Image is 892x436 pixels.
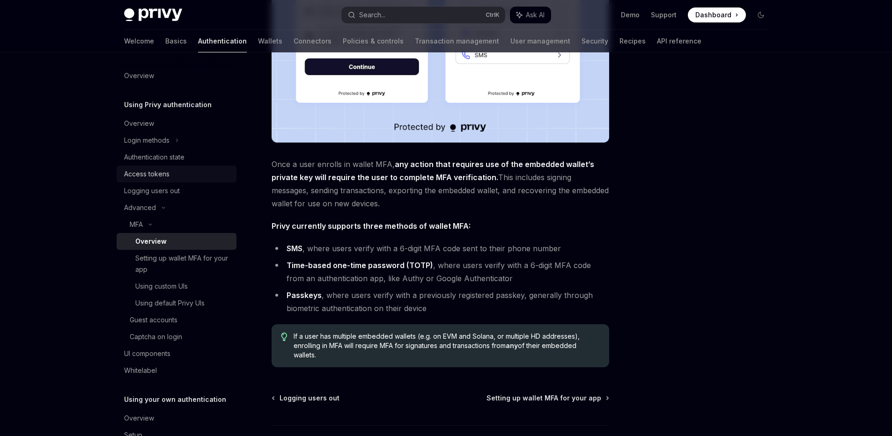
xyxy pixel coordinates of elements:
a: Overview [117,115,236,132]
strong: Time-based one-time password (TOTP) [287,261,433,270]
div: UI components [124,348,170,359]
div: Captcha on login [130,331,182,342]
a: Connectors [294,30,332,52]
strong: Privy currently supports three methods of wallet MFA: [272,221,471,231]
li: , where users verify with a previously registered passkey, generally through biometric authentica... [272,289,609,315]
li: , where users verify with a 6-digit MFA code sent to their phone number [272,242,609,255]
strong: any [506,342,518,349]
span: Logging users out [280,393,339,403]
div: Using default Privy UIs [135,298,205,309]
button: Ask AI [510,7,551,23]
a: Support [651,10,677,20]
button: Search...CtrlK [341,7,505,23]
a: Security [582,30,608,52]
a: Guest accounts [117,312,236,328]
button: Toggle dark mode [753,7,768,22]
h5: Using Privy authentication [124,99,212,110]
svg: Tip [281,333,288,341]
a: Basics [165,30,187,52]
a: Dashboard [688,7,746,22]
span: Once a user enrolls in wallet MFA, This includes signing messages, sending transactions, exportin... [272,158,609,210]
a: Demo [621,10,640,20]
a: User management [510,30,570,52]
div: Guest accounts [130,314,177,326]
a: Whitelabel [117,362,236,379]
div: Login methods [124,135,170,146]
a: Authentication [198,30,247,52]
a: Overview [117,410,236,427]
a: Wallets [258,30,282,52]
div: Authentication state [124,152,184,163]
a: Using default Privy UIs [117,295,236,312]
div: Setting up wallet MFA for your app [135,253,231,275]
span: Ctrl K [486,11,500,19]
a: Welcome [124,30,154,52]
a: Logging users out [117,182,236,199]
a: Setting up wallet MFA for your app [487,393,608,403]
div: Access tokens [124,168,170,180]
a: Recipes [619,30,646,52]
a: Captcha on login [117,328,236,345]
img: dark logo [124,8,182,22]
div: Overview [124,118,154,129]
h5: Using your own authentication [124,394,226,405]
strong: any action that requires use of the embedded wallet’s private key will require the user to comple... [272,160,594,182]
div: Overview [135,236,167,247]
a: Overview [117,67,236,84]
a: UI components [117,345,236,362]
a: Using custom UIs [117,278,236,295]
a: Overview [117,233,236,250]
div: Overview [124,413,154,424]
span: Setting up wallet MFA for your app [487,393,601,403]
div: Using custom UIs [135,281,188,292]
a: Setting up wallet MFA for your app [117,250,236,278]
strong: Passkeys [287,291,322,300]
a: Access tokens [117,166,236,182]
div: Search... [359,9,385,21]
div: Overview [124,70,154,81]
div: Advanced [124,202,156,213]
a: API reference [657,30,701,52]
a: Policies & controls [343,30,404,52]
a: Logging users out [273,393,339,403]
a: Authentication state [117,149,236,166]
span: If a user has multiple embedded wallets (e.g. on EVM and Solana, or multiple HD addresses), enrol... [294,332,599,360]
a: Transaction management [415,30,499,52]
li: , where users verify with a 6-digit MFA code from an authentication app, like Authy or Google Aut... [272,259,609,285]
span: Ask AI [526,10,545,20]
div: Logging users out [124,185,180,196]
div: Whitelabel [124,365,157,376]
div: MFA [130,219,143,230]
span: Dashboard [695,10,731,20]
strong: SMS [287,244,302,253]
